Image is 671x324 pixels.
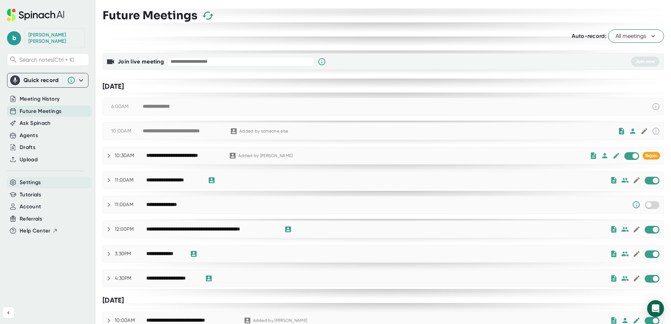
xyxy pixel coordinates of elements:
div: Quick record [24,77,64,84]
div: 4:30PM [115,275,146,282]
button: Collapse sidebar [3,307,14,318]
span: Rejoin [645,153,657,158]
div: Added by [PERSON_NAME] [238,153,293,158]
div: Byron Smith [28,32,81,44]
div: 10:00AM [111,128,143,134]
button: Drafts [20,143,35,151]
div: 10:30AM [115,153,146,159]
div: Open Intercom Messenger [647,300,664,317]
div: 3:30PM [115,251,146,257]
button: Account [20,203,41,211]
button: Referrals [20,215,42,223]
div: [DATE] [102,296,664,305]
div: Added by someone else [239,129,288,134]
span: b [7,31,21,45]
span: Search notes (Ctrl + K) [19,56,87,63]
h3: Future Meetings [102,9,198,22]
svg: This event has already passed [652,102,660,111]
button: Ask Spinach [20,119,51,127]
button: Help Center [20,227,58,235]
div: 6:00AM [111,103,143,110]
button: Agents [20,131,38,140]
button: Join now [631,56,659,67]
button: Meeting History [20,95,60,103]
div: 11:00AM [115,177,146,183]
div: Added by [PERSON_NAME] [253,318,307,323]
button: Settings [20,178,41,187]
div: 10:00AM [115,317,146,324]
button: Tutorials [20,191,41,199]
svg: This event has already passed [652,127,660,135]
span: Join now [635,59,655,65]
div: Quick record [10,73,85,87]
span: Help Center [20,227,51,235]
span: Auto-record: [572,33,606,39]
button: Upload [20,156,38,164]
div: [DATE] [102,82,664,91]
span: All meetings [616,32,657,40]
svg: Someone has manually disabled Spinach from this meeting. [632,201,640,209]
div: 12:00PM [115,226,146,232]
button: All meetings [608,29,664,43]
button: Future Meetings [20,107,61,115]
b: Join live meeting [118,58,164,65]
button: Rejoin [643,152,660,160]
div: 11:00AM [115,202,146,208]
